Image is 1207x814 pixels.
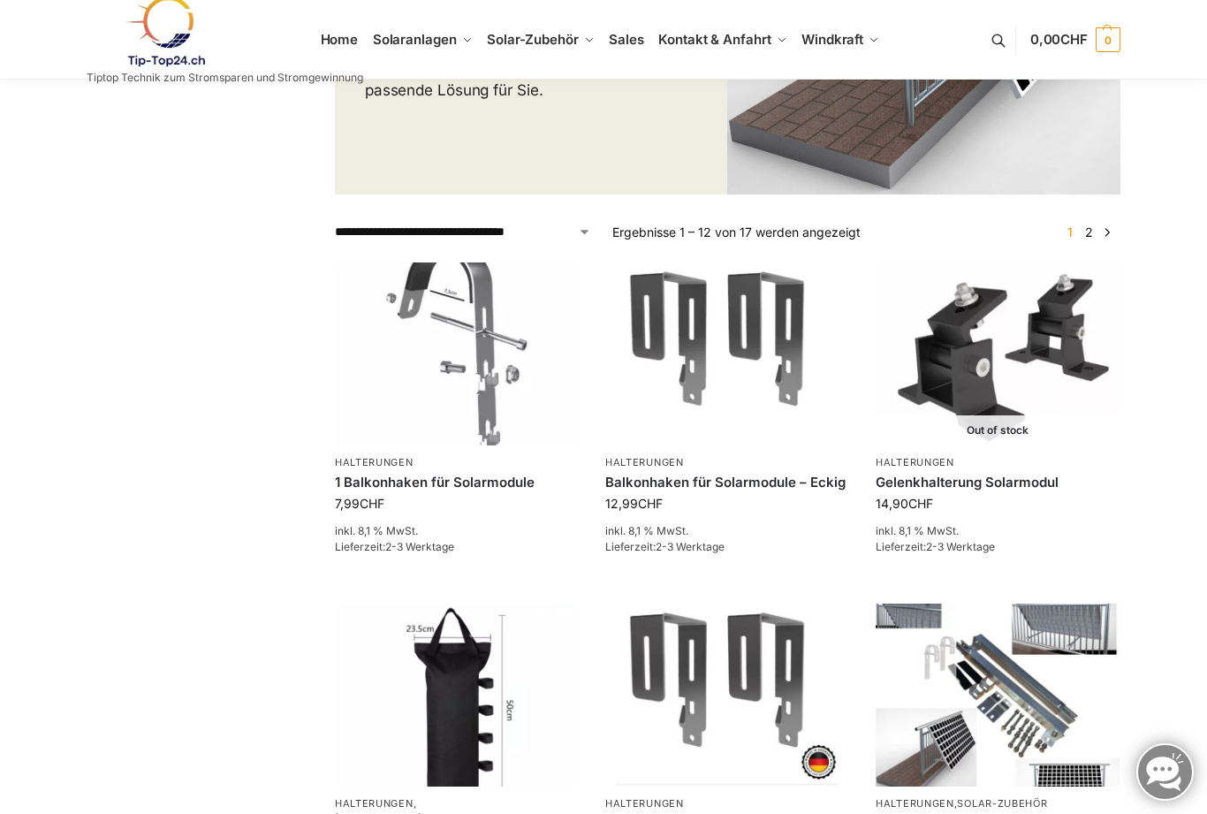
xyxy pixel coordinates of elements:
a: Out of stockGelenkhalterung Solarmodul [876,262,1120,445]
img: Halterung für 1 Photovoltaik Module verstellbar [876,604,1120,787]
img: Balkonhaken eckig [605,604,849,787]
a: Halterungen [876,456,954,468]
span: CHF [360,496,384,511]
a: Halterungen [876,797,954,810]
nav: Produkt-Seitennummerierung [1057,223,1120,241]
span: 2-3 Werktage [926,540,995,553]
span: 0,00 [1030,31,1088,48]
span: Lieferzeit: [335,540,454,553]
span: Lieferzeit: [876,540,995,553]
bdi: 7,99 [335,496,384,511]
a: Gelenkhalterung Solarmodul [876,474,1120,491]
a: 0,00CHF 0 [1030,13,1120,66]
a: Halterungen [335,456,414,468]
a: Solar-Zubehör [957,797,1047,810]
span: CHF [908,496,933,511]
span: 2-3 Werktage [656,540,725,553]
p: inkl. 8,1 % MwSt. [335,523,579,539]
p: , [876,797,1120,810]
p: Tiptop Technik zum Stromsparen und Stromgewinnung [87,72,363,83]
a: Halterungen [605,456,684,468]
a: Seite 2 [1081,224,1097,240]
span: Lieferzeit: [605,540,725,553]
span: 0 [1096,27,1120,52]
bdi: 14,90 [876,496,933,511]
bdi: 12,99 [605,496,663,511]
span: CHF [638,496,663,511]
a: Balkonhaken für Solarmodule – Eckig [605,474,849,491]
p: inkl. 8,1 % MwSt. [605,523,849,539]
img: Gelenkhalterung Solarmodul [876,262,1120,445]
span: Sales [609,31,644,48]
span: Kontakt & Anfahrt [658,31,771,48]
span: Seite 1 [1063,224,1077,240]
a: Halterungen [605,797,684,810]
img: Sandsäcke zu Beschwerung Camping, Schirme, Pavilions-Solarmodule [335,604,579,787]
select: Shop-Reihenfolge [335,223,591,241]
a: Halterungen [335,797,414,810]
span: Solaranlagen [373,31,457,48]
p: inkl. 8,1 % MwSt. [876,523,1120,539]
a: 1 Balkonhaken für Solarmodule [335,474,579,491]
span: 2-3 Werktage [385,540,454,553]
a: → [1101,223,1114,241]
span: Windkraft [801,31,863,48]
p: Ergebnisse 1 – 12 von 17 werden angezeigt [612,223,861,241]
img: Balkonhaken für runde Handläufe [335,262,579,445]
img: Balkonhaken für Solarmodule - Eckig [605,262,849,445]
span: CHF [1060,31,1088,48]
span: Solar-Zubehör [487,31,579,48]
